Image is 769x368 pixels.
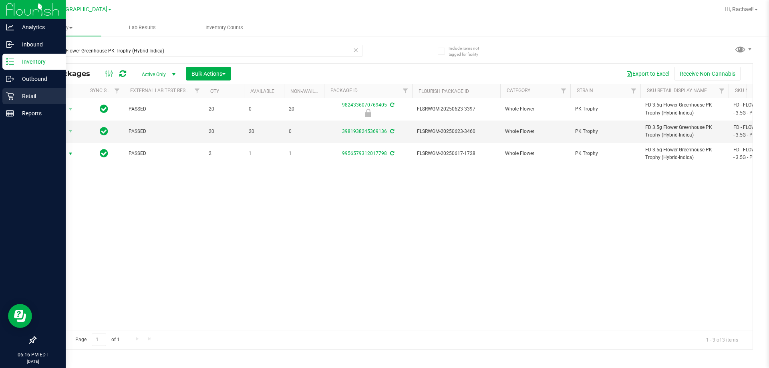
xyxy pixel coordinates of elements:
span: 20 [209,128,239,135]
a: Category [507,88,530,93]
a: Sku Retail Display Name [647,88,707,93]
a: Flourish Package ID [419,88,469,94]
span: select [66,104,76,115]
span: PK Trophy [575,105,636,113]
span: 0 [289,128,319,135]
p: Inbound [14,40,62,49]
p: 06:16 PM EDT [4,351,62,358]
span: Whole Flower [505,105,566,113]
a: Non-Available [290,88,326,94]
span: Inventory Counts [195,24,254,31]
span: Sync from Compliance System [389,102,394,108]
span: PASSED [129,150,199,157]
span: select [66,126,76,137]
span: FD 3.5g Flower Greenhouse PK Trophy (Hybrid-Indica) [645,101,724,117]
span: select [66,148,76,159]
span: All Packages [42,69,98,78]
span: Whole Flower [505,150,566,157]
p: Outbound [14,74,62,84]
span: FLSRWGM-20250623-3397 [417,105,495,113]
span: FLSRWGM-20250617-1728 [417,150,495,157]
input: 1 [92,334,106,346]
span: PK Trophy [575,128,636,135]
p: Analytics [14,22,62,32]
span: 20 [209,105,239,113]
span: In Sync [100,148,108,159]
iframe: Resource center [8,304,32,328]
a: Filter [191,84,204,98]
inline-svg: Inventory [6,58,14,66]
span: Page of 1 [68,334,126,346]
a: Filter [111,84,124,98]
a: Qty [210,88,219,94]
a: Available [250,88,274,94]
a: External Lab Test Result [130,88,193,93]
a: SKU Name [735,88,759,93]
p: [DATE] [4,358,62,364]
a: Sync Status [90,88,121,93]
span: FD 3.5g Flower Greenhouse PK Trophy (Hybrid-Indica) [645,146,724,161]
a: Lab Results [101,19,183,36]
span: 1 [289,150,319,157]
span: 1 [249,150,279,157]
inline-svg: Retail [6,92,14,100]
a: Package ID [330,88,358,93]
span: 0 [249,105,279,113]
span: 1 - 3 of 3 items [700,334,745,346]
inline-svg: Reports [6,109,14,117]
span: Include items not tagged for facility [449,45,489,57]
button: Receive Non-Cannabis [674,67,741,80]
span: Hi, Rachael! [725,6,754,12]
a: Filter [715,84,729,98]
button: Bulk Actions [186,67,231,80]
a: 3981938245369136 [342,129,387,134]
inline-svg: Outbound [6,75,14,83]
a: Strain [577,88,593,93]
span: PASSED [129,105,199,113]
span: In Sync [100,126,108,137]
span: Whole Flower [505,128,566,135]
div: Newly Received [323,109,413,117]
span: 2 [209,150,239,157]
span: Lab Results [118,24,167,31]
a: Filter [399,84,412,98]
span: Bulk Actions [191,70,225,77]
a: 9824336070769405 [342,102,387,108]
span: Clear [353,45,358,55]
a: Inventory Counts [183,19,266,36]
inline-svg: Analytics [6,23,14,31]
span: PK Trophy [575,150,636,157]
span: PASSED [129,128,199,135]
span: 20 [249,128,279,135]
p: Inventory [14,57,62,66]
a: Filter [627,84,640,98]
span: In Sync [100,103,108,115]
span: FLSRWGM-20250623-3460 [417,128,495,135]
inline-svg: Inbound [6,40,14,48]
button: Export to Excel [621,67,674,80]
a: 9956579312017798 [342,151,387,156]
p: Reports [14,109,62,118]
span: Sync from Compliance System [389,129,394,134]
p: Retail [14,91,62,101]
span: [GEOGRAPHIC_DATA] [52,6,107,13]
span: Sync from Compliance System [389,151,394,156]
span: 20 [289,105,319,113]
span: FD 3.5g Flower Greenhouse PK Trophy (Hybrid-Indica) [645,124,724,139]
input: Search Package ID, Item Name, SKU, Lot or Part Number... [35,45,362,57]
a: Filter [557,84,570,98]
